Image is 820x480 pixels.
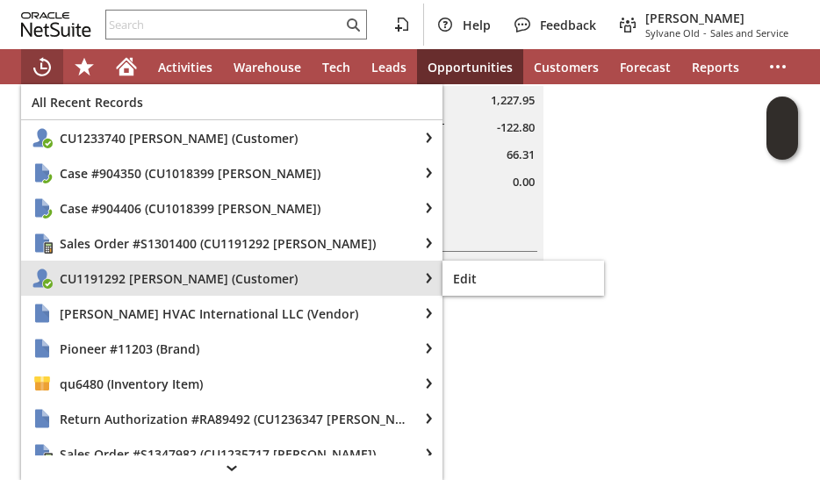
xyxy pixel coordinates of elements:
[620,59,671,75] span: Forecast
[757,49,799,84] div: More menus
[534,59,599,75] span: Customers
[105,49,147,84] a: Home
[428,59,513,75] span: Opportunities
[147,49,223,84] a: Activities
[497,119,535,136] span: -122.80
[453,270,593,287] span: Edit
[463,17,491,33] span: Help
[60,130,407,147] span: CU1233740 [PERSON_NAME] (Customer)
[645,10,788,26] span: [PERSON_NAME]
[710,26,788,39] span: Sales and Service
[766,129,798,161] span: Oracle Guided Learning Widget. To move around, please hold and drag
[21,190,418,226] a: Case #904406 (CU1018399 John R Batson)
[703,26,707,39] span: -
[60,270,407,287] span: CU1191292 [PERSON_NAME] (Customer)
[234,59,301,75] span: Warehouse
[32,94,432,111] span: All Recent Records
[221,457,242,478] svg: scroll down
[540,17,596,33] span: Feedback
[158,59,212,75] span: Activities
[32,56,53,77] svg: Recent Records
[21,261,418,296] a: CU1191292 Wayne T Tokarczyk (Customer)
[609,49,681,84] a: Forecast
[21,366,418,401] a: qu6480 (Inventory Item)
[692,59,739,75] span: Reports
[60,376,407,392] span: qu6480 (Inventory Item)
[60,446,407,462] span: Sales Order #S1347982 (CU1235717 [PERSON_NAME])
[60,305,407,322] span: [PERSON_NAME] HVAC International LLC (Vendor)
[60,235,407,252] span: Sales Order #S1301400 (CU1191292 [PERSON_NAME])
[21,120,418,155] a: CU1233740 Sean Terwilliger (Customer)
[223,49,312,84] a: Warehouse
[60,340,407,357] span: Pioneer #11203 (Brand)
[63,49,105,84] div: Shortcuts
[681,49,750,84] a: Reports
[74,56,95,77] svg: Shortcuts
[116,56,137,77] svg: Home
[371,59,406,75] span: Leads
[21,226,418,261] a: Sales Order #S1301400 (CU1191292 Wayne T Tokarczyk)
[491,92,535,109] span: 1,227.95
[21,12,91,37] svg: logo
[507,147,535,163] span: 66.31
[60,411,407,427] span: Return Authorization #RA89492 (CU1236347 [PERSON_NAME])
[21,84,442,119] a: All Recent Records
[60,165,407,182] span: Case #904350 (CU1018399 [PERSON_NAME])
[645,26,700,39] span: Sylvane Old
[417,49,523,84] a: Opportunities
[106,14,342,35] input: Search
[442,261,604,296] a: Edit
[486,258,535,276] span: 1,171.46
[21,401,418,436] a: Return Authorization #RA89492 (CU1236347 Gary L Jaehnel)
[513,174,535,190] span: 0.00
[21,436,418,471] a: Sales Order #S1347982 (CU1235717 joseph klotz)
[309,119,444,135] a: Transaction Discount
[342,14,363,35] svg: Search
[361,49,417,84] a: Leads
[523,49,609,84] a: Customers
[21,296,418,331] a: Parker Davis HVAC International LLC (Vendor)
[312,49,361,84] a: Tech
[21,331,418,366] a: Pioneer #11203 (Brand)
[60,200,407,217] span: Case #904406 (CU1018399 [PERSON_NAME])
[21,155,418,190] a: Case #904350 (CU1018399 John R Batson)
[21,455,442,480] div: scroll down
[766,97,798,160] iframe: Click here to launch Oracle Guided Learning Help Panel
[322,59,350,75] span: Tech
[21,49,63,84] a: Recent Records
